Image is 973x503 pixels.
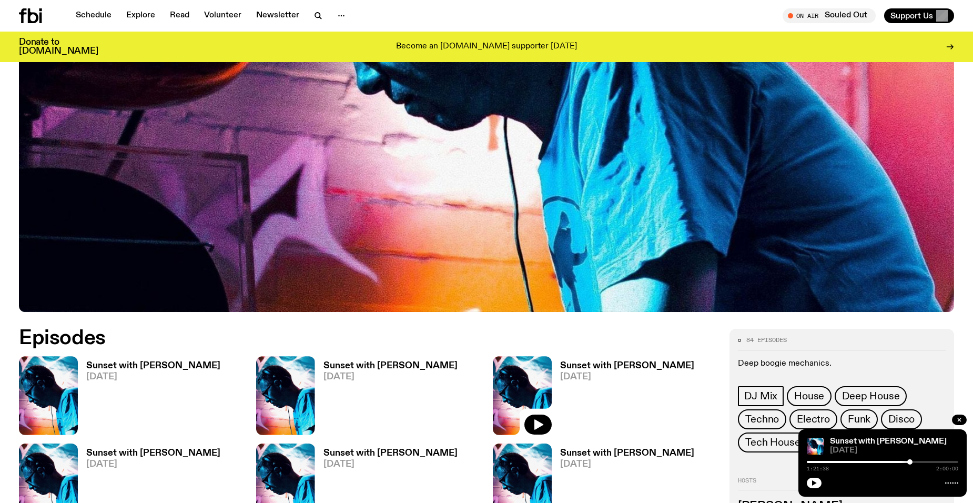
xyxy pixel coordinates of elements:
[848,414,870,425] span: Funk
[19,356,78,435] img: Simon Caldwell stands side on, looking downwards. He has headphones on. Behind him is a brightly ...
[840,409,878,429] a: Funk
[19,329,638,348] h2: Episodes
[746,337,787,343] span: 84 episodes
[745,414,779,425] span: Techno
[738,409,786,429] a: Techno
[888,414,915,425] span: Disco
[120,8,161,23] a: Explore
[884,8,954,23] button: Support Us
[323,460,458,469] span: [DATE]
[560,373,694,381] span: [DATE]
[198,8,248,23] a: Volunteer
[560,361,694,370] h3: Sunset with [PERSON_NAME]
[86,373,220,381] span: [DATE]
[794,390,824,402] span: House
[78,361,220,435] a: Sunset with [PERSON_NAME][DATE]
[738,478,946,490] h2: Hosts
[323,361,458,370] h3: Sunset with [PERSON_NAME]
[396,42,577,52] p: Become an [DOMAIN_NAME] supporter [DATE]
[86,460,220,469] span: [DATE]
[86,449,220,458] h3: Sunset with [PERSON_NAME]
[738,359,946,369] p: Deep boogie mechanics.
[830,447,958,455] span: [DATE]
[86,361,220,370] h3: Sunset with [PERSON_NAME]
[835,386,907,406] a: Deep House
[256,356,315,435] img: Simon Caldwell stands side on, looking downwards. He has headphones on. Behind him is a brightly ...
[783,8,876,23] button: On AirSouled Out
[744,390,777,402] span: DJ Mix
[19,38,98,56] h3: Donate to [DOMAIN_NAME]
[797,414,830,425] span: Electro
[787,386,832,406] a: House
[738,432,807,452] a: Tech House
[807,466,829,471] span: 1:21:38
[323,373,458,381] span: [DATE]
[315,361,458,435] a: Sunset with [PERSON_NAME][DATE]
[936,466,958,471] span: 2:00:00
[69,8,118,23] a: Schedule
[890,11,933,21] span: Support Us
[560,449,694,458] h3: Sunset with [PERSON_NAME]
[560,460,694,469] span: [DATE]
[789,409,837,429] a: Electro
[842,390,899,402] span: Deep House
[323,449,458,458] h3: Sunset with [PERSON_NAME]
[164,8,196,23] a: Read
[250,8,306,23] a: Newsletter
[881,409,922,429] a: Disco
[738,386,784,406] a: DJ Mix
[830,437,947,446] a: Sunset with [PERSON_NAME]
[807,438,824,455] img: Simon Caldwell stands side on, looking downwards. He has headphones on. Behind him is a brightly ...
[745,437,800,448] span: Tech House
[552,361,694,435] a: Sunset with [PERSON_NAME][DATE]
[794,12,870,19] span: Tune in live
